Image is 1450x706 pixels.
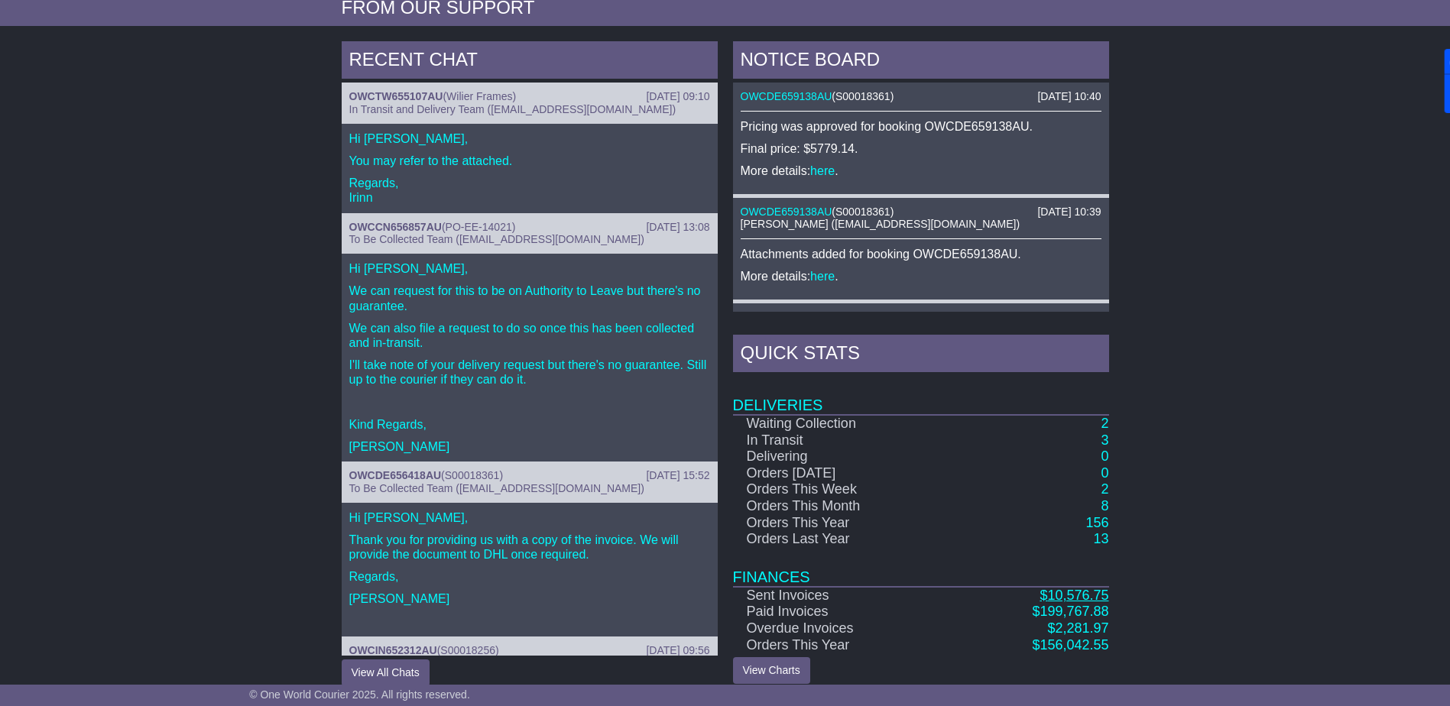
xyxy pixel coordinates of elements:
[349,439,710,454] p: [PERSON_NAME]
[446,90,512,102] span: Wilier Frames
[1040,588,1108,603] a: $10,576.75
[733,432,953,449] td: In Transit
[810,164,835,177] a: here
[1101,416,1108,431] a: 2
[349,417,710,432] p: Kind Regards,
[741,311,832,323] a: OWCAU657088AU
[1037,90,1101,103] div: [DATE] 10:40
[733,465,953,482] td: Orders [DATE]
[349,90,710,103] div: ( )
[835,90,890,102] span: S00018361
[349,221,710,234] div: ( )
[1032,604,1108,619] a: $199,767.88
[1040,637,1108,653] span: 156,042.55
[349,469,442,481] a: OWCDE656418AU
[1093,531,1108,546] a: 13
[741,119,1101,134] p: Pricing was approved for booking OWCDE659138AU.
[741,164,1101,178] p: More details: .
[440,644,495,656] span: S00018256
[741,90,832,102] a: OWCDE659138AU
[349,591,710,606] p: [PERSON_NAME]
[349,510,710,525] p: Hi [PERSON_NAME],
[741,218,1020,230] span: [PERSON_NAME] ([EMAIL_ADDRESS][DOMAIN_NAME])
[741,141,1101,156] p: Final price: $5779.14.
[1047,588,1108,603] span: 10,576.75
[445,469,500,481] span: S00018361
[646,644,709,657] div: [DATE] 09:56
[349,103,676,115] span: In Transit and Delivery Team ([EMAIL_ADDRESS][DOMAIN_NAME])
[646,90,709,103] div: [DATE] 09:10
[1085,515,1108,530] a: 156
[733,548,1109,587] td: Finances
[446,221,512,233] span: PO-EE-14021
[733,657,810,684] a: View Charts
[349,261,710,276] p: Hi [PERSON_NAME],
[349,644,710,657] div: ( )
[349,358,710,387] p: I'll take note of your delivery request but there's no guarantee. Still up to the courier if they...
[733,498,953,515] td: Orders This Month
[733,587,953,604] td: Sent Invoices
[1032,637,1108,653] a: $156,042.55
[349,283,710,313] p: We can request for this to be on Authority to Leave but there's no guarantee.
[733,531,953,548] td: Orders Last Year
[1055,620,1108,636] span: 2,281.97
[349,321,710,350] p: We can also file a request to do so once this has been collected and in-transit.
[741,206,1101,219] div: ( )
[733,376,1109,415] td: Deliveries
[741,206,832,218] a: OWCDE659138AU
[741,269,1101,283] p: More details: .
[349,154,710,168] p: You may refer to the attached.
[349,469,710,482] div: ( )
[733,449,953,465] td: Delivering
[342,659,430,686] button: View All Chats
[646,469,709,482] div: [DATE] 15:52
[349,644,437,656] a: OWCIN652312AU
[741,311,1101,324] div: ( )
[349,176,710,205] p: Regards, Irinn
[810,270,835,283] a: here
[741,247,1101,261] p: Attachments added for booking OWCDE659138AU.
[1101,481,1108,497] a: 2
[1101,498,1108,513] a: 8
[249,688,470,701] span: © One World Courier 2025. All rights reserved.
[1101,432,1108,448] a: 3
[835,206,890,218] span: S00018361
[741,90,1101,103] div: ( )
[349,233,644,245] span: To Be Collected Team ([EMAIL_ADDRESS][DOMAIN_NAME])
[646,221,709,234] div: [DATE] 13:08
[349,221,442,233] a: OWCCN656857AU
[733,335,1109,376] div: Quick Stats
[1037,206,1101,219] div: [DATE] 10:39
[349,482,644,494] span: To Be Collected Team ([EMAIL_ADDRESS][DOMAIN_NAME])
[835,311,890,323] span: S00018162
[733,415,953,432] td: Waiting Collection
[733,637,953,654] td: Orders This Year
[733,515,953,532] td: Orders This Year
[733,604,953,620] td: Paid Invoices
[733,481,953,498] td: Orders This Week
[733,620,953,637] td: Overdue Invoices
[733,41,1109,83] div: NOTICE BOARD
[349,131,710,146] p: Hi [PERSON_NAME],
[1101,465,1108,481] a: 0
[1047,620,1108,636] a: $2,281.97
[349,533,710,562] p: Thank you for providing us with a copy of the invoice. We will provide the document to DHL once r...
[342,41,718,83] div: RECENT CHAT
[1037,311,1101,324] div: [DATE] 10:10
[1101,449,1108,464] a: 0
[349,569,710,584] p: Regards,
[1040,604,1108,619] span: 199,767.88
[349,90,443,102] a: OWCTW655107AU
